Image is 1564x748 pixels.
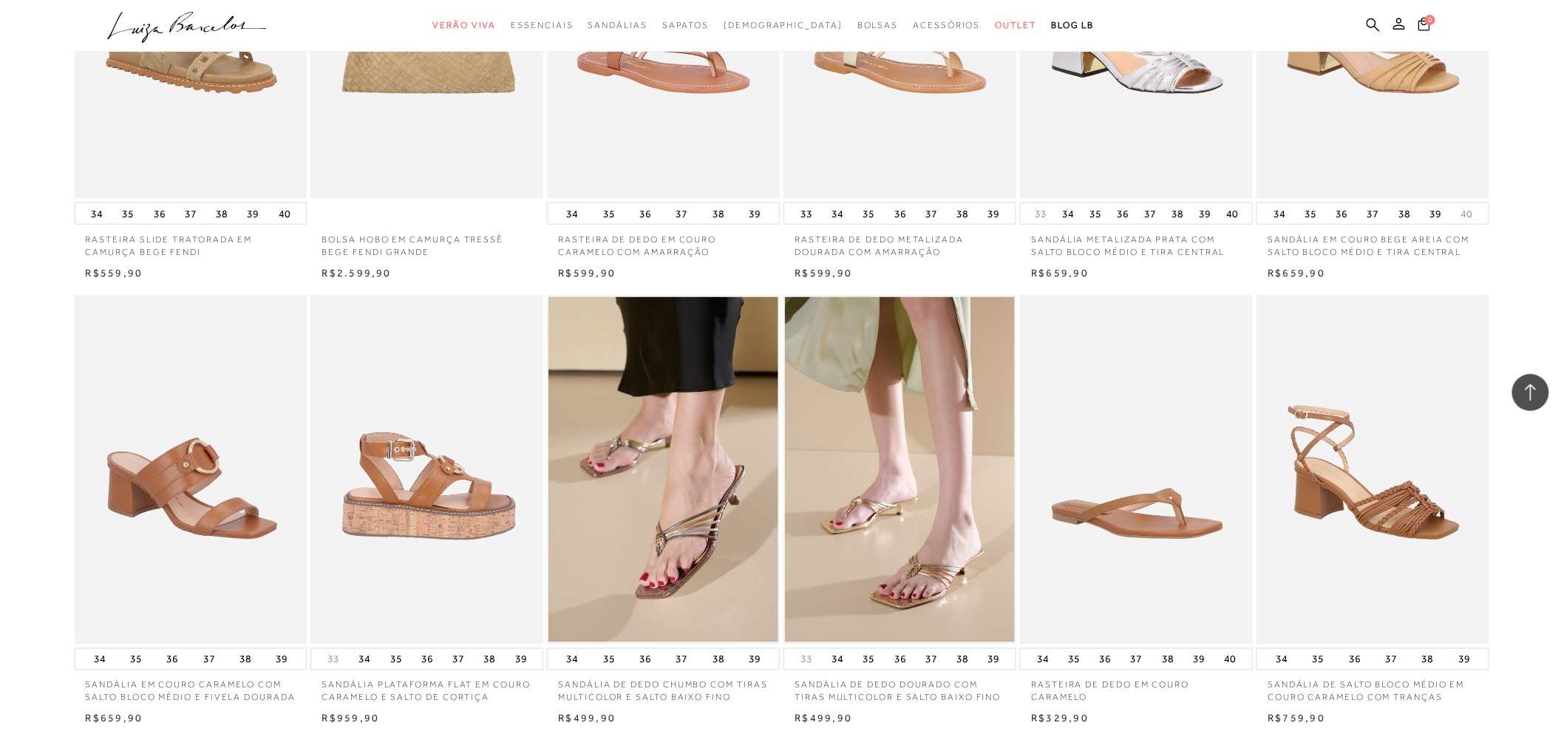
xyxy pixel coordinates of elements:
button: 37 [180,203,201,224]
a: SANDÁLIA METALIZADA PRATA COM SALTO BLOCO MÉDIO E TIRA CENTRAL [1020,225,1253,259]
button: 39 [1194,203,1215,224]
a: SANDÁLIA EM COURO CARAMELO COM SALTO BLOCO MÉDIO E FIVELA DOURADA SANDÁLIA EM COURO CARAMELO COM ... [76,297,306,642]
button: 38 [480,649,500,670]
button: 0 [1414,16,1435,36]
button: 36 [1344,649,1365,670]
a: BOLSA HOBO EM CAMURÇA TRESSÊ BEGE FENDI GRANDE [310,225,543,259]
a: RASTEIRA DE DEDO METALIZADA DOURADA COM AMARRAÇÃO [783,225,1016,259]
button: 33 [796,653,817,667]
a: RASTEIRA DE DEDO EM COURO CARAMELO RASTEIRA DE DEDO EM COURO CARAMELO [1021,297,1251,642]
button: 35 [859,649,880,670]
button: 33 [796,203,817,224]
span: Sapatos [662,20,709,30]
button: 40 [1457,207,1478,221]
button: 39 [1189,649,1209,670]
button: 37 [921,203,942,224]
span: R$499,90 [795,713,852,724]
span: R$329,90 [1031,713,1089,724]
button: 34 [89,649,110,670]
a: SANDÁLIA DE DEDO DOURADO COM TIRAS MULTICOLOR E SALTO BAIXO FINO [783,670,1016,704]
button: 38 [211,203,232,224]
button: 40 [1220,649,1241,670]
button: 36 [635,203,656,224]
button: 39 [984,649,1004,670]
button: 36 [149,203,170,224]
span: R$959,90 [322,713,379,724]
a: categoryNavScreenReaderText [662,12,709,39]
img: SANDÁLIA DE SALTO BLOCO MÉDIO EM COURO CARAMELO COM TRANÇAS [1258,297,1488,642]
a: SANDÁLIA PLATAFORMA FLAT EM COURO CARAMELO E SALTO DE CORTIÇA [312,297,542,642]
span: Outlet [996,20,1037,30]
a: SANDÁLIA DE SALTO BLOCO MÉDIO EM COURO CARAMELO COM TRANÇAS SANDÁLIA DE SALTO BLOCO MÉDIO EM COUR... [1258,297,1488,642]
a: SANDÁLIA DE DEDO DOURADO COM TIRAS MULTICOLOR E SALTO BAIXO FINO SANDÁLIA DE DEDO DOURADO COM TIR... [785,297,1015,642]
button: 35 [118,203,138,224]
button: 36 [162,649,183,670]
button: 38 [953,203,973,224]
a: categoryNavScreenReaderText [857,12,899,39]
span: R$499,90 [558,713,616,724]
a: categoryNavScreenReaderText [432,12,496,39]
span: R$659,90 [86,713,143,724]
button: 39 [984,203,1004,224]
button: 37 [672,649,693,670]
span: R$559,90 [86,267,143,279]
button: 35 [386,649,407,670]
button: 37 [448,649,469,670]
button: 36 [635,649,656,670]
button: 36 [1112,203,1133,224]
button: 38 [1394,203,1415,224]
button: 39 [243,203,264,224]
img: SANDÁLIA DE DEDO DOURADO COM TIRAS MULTICOLOR E SALTO BAIXO FINO [785,297,1015,642]
button: 34 [1272,649,1293,670]
button: 37 [1140,203,1160,224]
p: SANDÁLIA EM COURO BEGE AREIA COM SALTO BLOCO MÉDIO E TIRA CENTRAL [1257,225,1489,259]
button: 34 [562,203,583,224]
button: 36 [890,649,911,670]
button: 35 [599,649,619,670]
span: R$2.599,90 [322,267,391,279]
a: categoryNavScreenReaderText [914,12,981,39]
a: SANDÁLIA DE DEDO CHUMBO COM TIRAS MULTICOLOR E SALTO BAIXO FINO SANDÁLIA DE DEDO CHUMBO COM TIRAS... [548,297,778,642]
a: RASTEIRA DE DEDO EM COURO CARAMELO [1020,670,1253,704]
a: noSubCategoriesText [724,12,843,39]
img: SANDÁLIA EM COURO CARAMELO COM SALTO BLOCO MÉDIO E FIVELA DOURADA [76,297,306,642]
button: 34 [86,203,107,224]
button: 38 [1167,203,1188,224]
span: 0 [1425,15,1435,25]
img: SANDÁLIA DE DEDO CHUMBO COM TIRAS MULTICOLOR E SALTO BAIXO FINO [548,297,778,642]
span: R$659,90 [1031,267,1089,279]
a: SANDÁLIA DE SALTO BLOCO MÉDIO EM COURO CARAMELO COM TRANÇAS [1257,670,1489,704]
img: SANDÁLIA PLATAFORMA FLAT EM COURO CARAMELO E SALTO DE CORTIÇA [312,295,543,644]
button: 34 [354,649,375,670]
button: 34 [827,649,848,670]
button: 37 [921,649,942,670]
a: RASTEIRA DE DEDO EM COURO CARAMELO COM AMARRAÇÃO [547,225,780,259]
button: 35 [1308,649,1329,670]
p: SANDÁLIA DE DEDO CHUMBO COM TIRAS MULTICOLOR E SALTO BAIXO FINO [547,670,780,704]
button: 33 [1030,207,1051,221]
button: 36 [1332,203,1353,224]
span: R$599,90 [558,267,616,279]
button: 39 [1425,203,1446,224]
button: 34 [827,203,848,224]
span: BLOG LB [1051,20,1094,30]
a: SANDÁLIA PLATAFORMA FLAT EM COURO CARAMELO E SALTO DE CORTIÇA [310,670,543,704]
button: 38 [708,203,729,224]
button: 35 [126,649,146,670]
button: 35 [859,203,880,224]
button: 37 [1381,649,1402,670]
button: 35 [1300,203,1321,224]
span: R$659,90 [1268,267,1325,279]
button: 35 [599,203,619,224]
button: 39 [744,649,765,670]
button: 39 [744,203,765,224]
a: categoryNavScreenReaderText [588,12,647,39]
a: SANDÁLIA EM COURO CARAMELO COM SALTO BLOCO MÉDIO E FIVELA DOURADA [75,670,307,704]
button: 35 [1085,203,1106,224]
